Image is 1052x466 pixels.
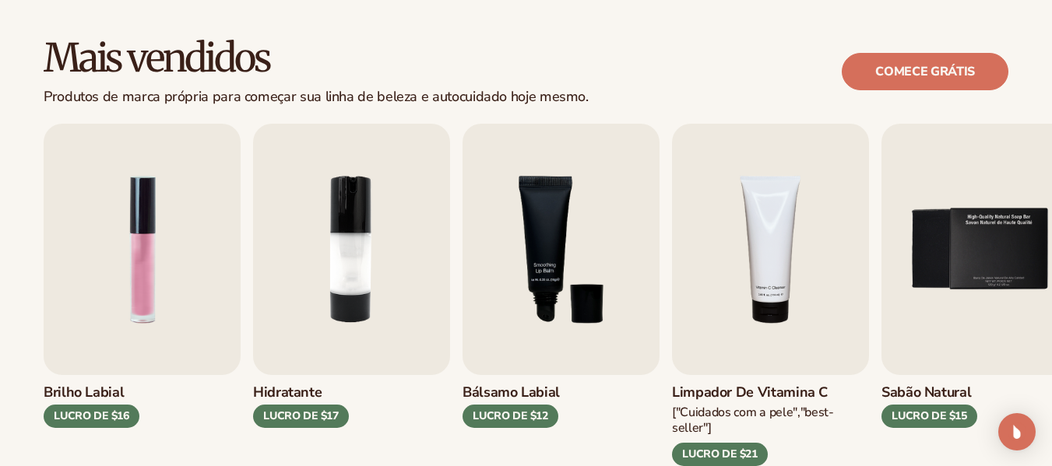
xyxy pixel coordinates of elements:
a: Comece grátis [842,53,1008,90]
div: Open Intercom Messenger [998,413,1036,450]
font: Sabão Natural [881,383,971,401]
font: LUCRO DE $15 [892,408,967,423]
font: LUCRO DE $17 [263,408,339,423]
font: Brilho labial [44,383,124,401]
font: Hidratante [253,383,322,401]
font: LUCRO DE $16 [54,408,129,423]
font: Limpador de vitamina C [672,383,828,401]
font: Mais vendidos [44,33,269,82]
a: 1 / 9 [44,124,241,466]
font: Produtos de marca própria para começar sua linha de beleza e autocuidado hoje mesmo. [44,87,589,106]
a: 2 / 9 [253,124,450,466]
font: LUCRO DE $12 [473,408,548,423]
font: ["Cuidados com a pele","Best-seller"] [672,404,834,437]
font: Comece grátis [875,63,975,80]
a: 4 / 9 [672,124,869,466]
a: 3 / 9 [463,124,660,466]
font: LUCRO DE $21 [682,447,758,461]
font: Bálsamo labial [463,383,560,401]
